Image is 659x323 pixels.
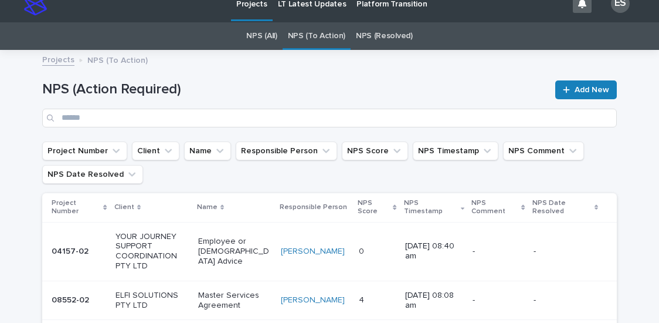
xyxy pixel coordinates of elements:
[404,197,458,218] p: NPS Timestamp
[198,237,271,266] p: Employee or [DEMOGRAPHIC_DATA] Advice
[532,197,592,218] p: NPS Date Resolved
[52,295,106,305] p: 08552-02
[413,142,498,160] button: NPS Timestamp
[356,22,413,50] a: NPS (Resolved)
[534,247,598,257] p: -
[575,86,609,94] span: Add New
[42,222,617,281] tr: 04157-02YOUR JOURNEY SUPPORT COORDINATION PTY LTDEmployee or [DEMOGRAPHIC_DATA] Advice[PERSON_NAM...
[87,53,148,66] p: NPS (To Action)
[473,295,524,305] p: -
[116,291,189,311] p: ELFI SOLUTIONS PTY LTD
[281,295,345,305] a: [PERSON_NAME]
[280,201,347,214] p: Responsible Person
[534,295,598,305] p: -
[42,81,548,98] h1: NPS (Action Required)
[42,52,74,66] a: Projects
[236,142,337,160] button: Responsible Person
[246,22,277,50] a: NPS (All)
[116,232,189,271] p: YOUR JOURNEY SUPPORT COORDINATION PTY LTD
[288,22,345,50] a: NPS (To Action)
[52,247,106,257] p: 04157-02
[42,281,617,320] tr: 08552-02ELFI SOLUTIONS PTY LTDMaster Services Agreement[PERSON_NAME] 44 [DATE] 08:08 am--
[359,293,366,305] p: 4
[342,142,408,160] button: NPS Score
[184,142,231,160] button: Name
[198,291,271,311] p: Master Services Agreement
[405,291,464,311] p: [DATE] 08:08 am
[405,241,464,261] p: [DATE] 08:40 am
[503,142,584,160] button: NPS Comment
[42,109,617,127] input: Search
[281,247,345,257] a: [PERSON_NAME]
[359,244,366,257] p: 0
[471,197,518,218] p: NPS Comment
[197,201,218,214] p: Name
[473,247,524,257] p: -
[52,197,100,218] p: Project Number
[42,165,143,184] button: NPS Date Resolved
[555,80,617,99] a: Add New
[358,197,390,218] p: NPS Score
[42,142,127,160] button: Project Number
[114,201,134,214] p: Client
[132,142,179,160] button: Client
